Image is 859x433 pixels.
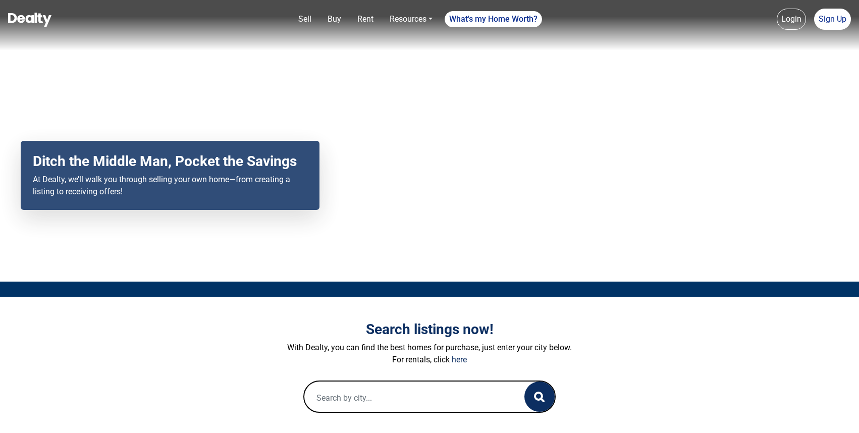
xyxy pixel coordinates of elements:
[452,355,467,364] a: here
[294,9,315,29] a: Sell
[324,9,345,29] a: Buy
[8,13,51,27] img: Dealty - Buy, Sell & Rent Homes
[814,9,851,30] a: Sign Up
[149,321,710,338] h3: Search listings now!
[149,342,710,354] p: With Dealty, you can find the best homes for purchase, just enter your city below.
[33,153,307,170] h2: Ditch the Middle Man, Pocket the Savings
[386,9,437,29] a: Resources
[353,9,378,29] a: Rent
[777,9,806,30] a: Login
[445,11,542,27] a: What's my Home Worth?
[33,174,307,198] p: At Dealty, we’ll walk you through selling your own home—from creating a listing to receiving offers!
[304,382,504,414] input: Search by city...
[149,354,710,366] p: For rentals, click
